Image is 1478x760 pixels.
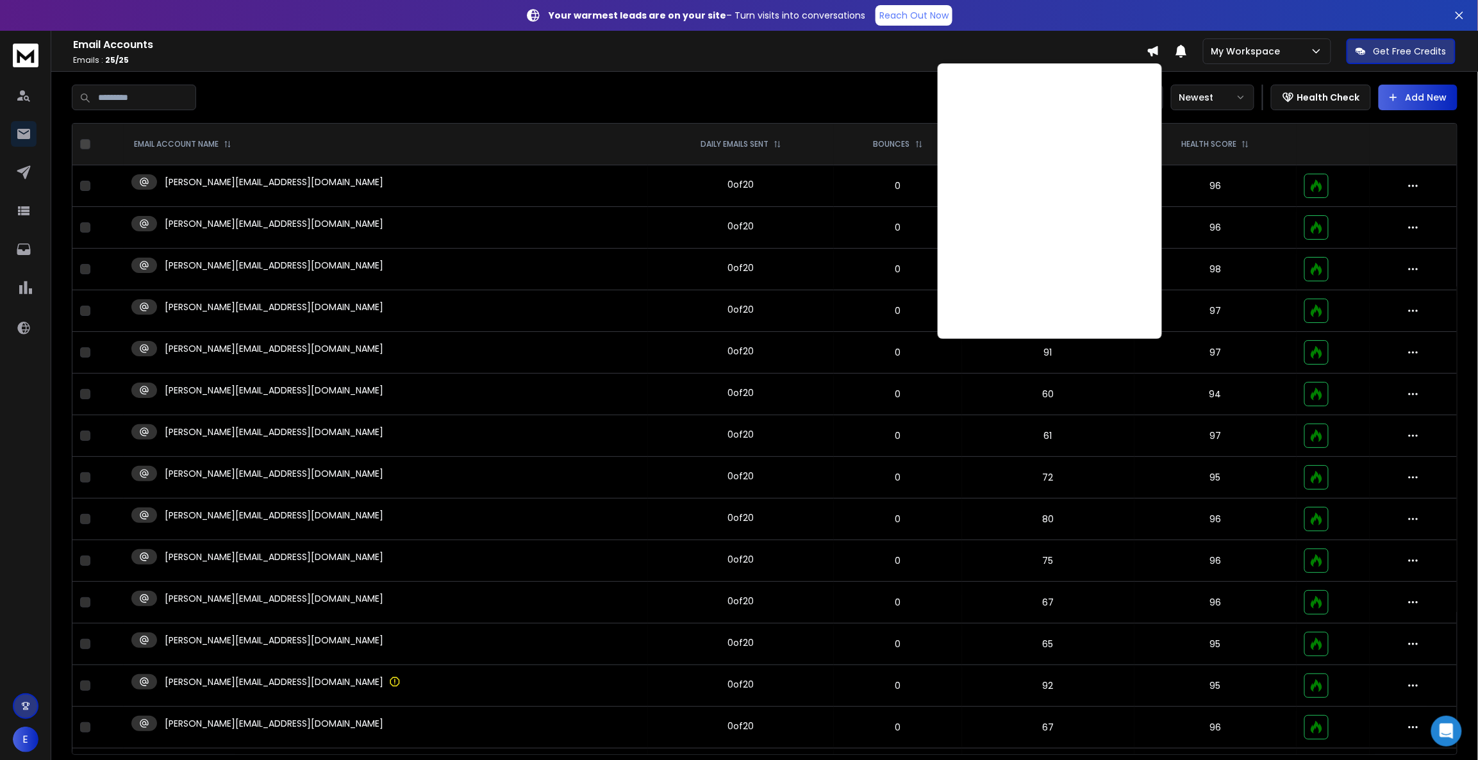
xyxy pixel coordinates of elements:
a: Reach Out Now [876,5,952,26]
p: [PERSON_NAME][EMAIL_ADDRESS][DOMAIN_NAME] [165,342,383,355]
p: 0 [842,263,954,276]
td: 95 [1134,624,1297,665]
td: 61 [962,415,1134,457]
td: 96 [1134,207,1297,249]
h1: Email Accounts [73,37,1147,53]
p: Get Free Credits [1374,45,1447,58]
p: 0 [842,513,954,525]
p: 0 [842,679,954,692]
p: 0 [842,346,954,359]
td: 67 [962,707,1134,748]
td: 72 [962,457,1134,499]
p: [PERSON_NAME][EMAIL_ADDRESS][DOMAIN_NAME] [165,384,383,397]
div: 0 of 20 [727,511,754,524]
p: 0 [842,388,954,401]
p: Emails : [73,55,1147,65]
p: [PERSON_NAME][EMAIL_ADDRESS][DOMAIN_NAME] [165,675,383,688]
div: 0 of 20 [727,553,754,566]
p: [PERSON_NAME][EMAIL_ADDRESS][DOMAIN_NAME] [165,425,383,438]
p: HEALTH SCORE [1181,139,1236,149]
td: 92 [962,665,1134,707]
div: 0 of 20 [727,678,754,691]
div: 0 of 20 [727,428,754,441]
div: 0 of 20 [727,261,754,274]
p: [PERSON_NAME][EMAIL_ADDRESS][DOMAIN_NAME] [165,509,383,522]
p: [PERSON_NAME][EMAIL_ADDRESS][DOMAIN_NAME] [165,467,383,480]
p: 0 [842,721,954,734]
td: 97 [1134,415,1297,457]
div: 0 of 20 [727,636,754,649]
button: E [13,727,38,752]
td: 96 [1134,499,1297,540]
td: 95 [1134,457,1297,499]
td: 97 [1134,332,1297,374]
div: 0 of 20 [727,303,754,316]
p: – Turn visits into conversations [549,9,865,22]
p: DAILY EMAILS SENT [701,139,768,149]
p: BOUNCES [874,139,910,149]
p: 0 [842,596,954,609]
div: Open Intercom Messenger [1431,716,1462,747]
td: 75 [962,540,1134,582]
div: 0 of 20 [727,178,754,191]
div: EMAIL ACCOUNT NAME [134,139,231,149]
td: 91 [962,332,1134,374]
button: Health Check [1271,85,1371,110]
p: 0 [842,471,954,484]
td: 94 [1134,374,1297,415]
p: 0 [842,429,954,442]
p: My Workspace [1211,45,1286,58]
div: 0 of 20 [727,595,754,607]
p: [PERSON_NAME][EMAIL_ADDRESS][DOMAIN_NAME] [165,634,383,647]
p: Reach Out Now [879,9,949,22]
p: 0 [842,179,954,192]
p: [PERSON_NAME][EMAIL_ADDRESS][DOMAIN_NAME] [165,550,383,563]
div: 0 of 20 [727,720,754,732]
div: 0 of 20 [727,470,754,483]
p: [PERSON_NAME][EMAIL_ADDRESS][DOMAIN_NAME] [165,217,383,230]
p: [PERSON_NAME][EMAIL_ADDRESS][DOMAIN_NAME] [165,301,383,313]
td: 60 [962,374,1134,415]
td: 97 [1134,290,1297,332]
div: 0 of 20 [727,345,754,358]
p: [PERSON_NAME][EMAIL_ADDRESS][DOMAIN_NAME] [165,592,383,605]
td: 67 [962,582,1134,624]
button: Add New [1379,85,1457,110]
img: logo [13,44,38,67]
p: [PERSON_NAME][EMAIL_ADDRESS][DOMAIN_NAME] [165,717,383,730]
p: Health Check [1297,91,1360,104]
p: 0 [842,304,954,317]
p: 0 [842,638,954,650]
div: 0 of 20 [727,386,754,399]
td: 96 [1134,540,1297,582]
button: Get Free Credits [1347,38,1456,64]
td: 65 [962,624,1134,665]
p: 0 [842,221,954,234]
td: 95 [1134,665,1297,707]
button: Newest [1171,85,1254,110]
div: 0 of 20 [727,220,754,233]
p: [PERSON_NAME][EMAIL_ADDRESS][DOMAIN_NAME] [165,259,383,272]
span: 25 / 25 [105,54,129,65]
td: 96 [1134,165,1297,207]
td: 80 [962,499,1134,540]
td: 96 [1134,582,1297,624]
p: 0 [842,554,954,567]
td: 98 [1134,249,1297,290]
p: [PERSON_NAME][EMAIL_ADDRESS][DOMAIN_NAME] [165,176,383,188]
td: 96 [1134,707,1297,748]
strong: Your warmest leads are on your site [549,9,726,22]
